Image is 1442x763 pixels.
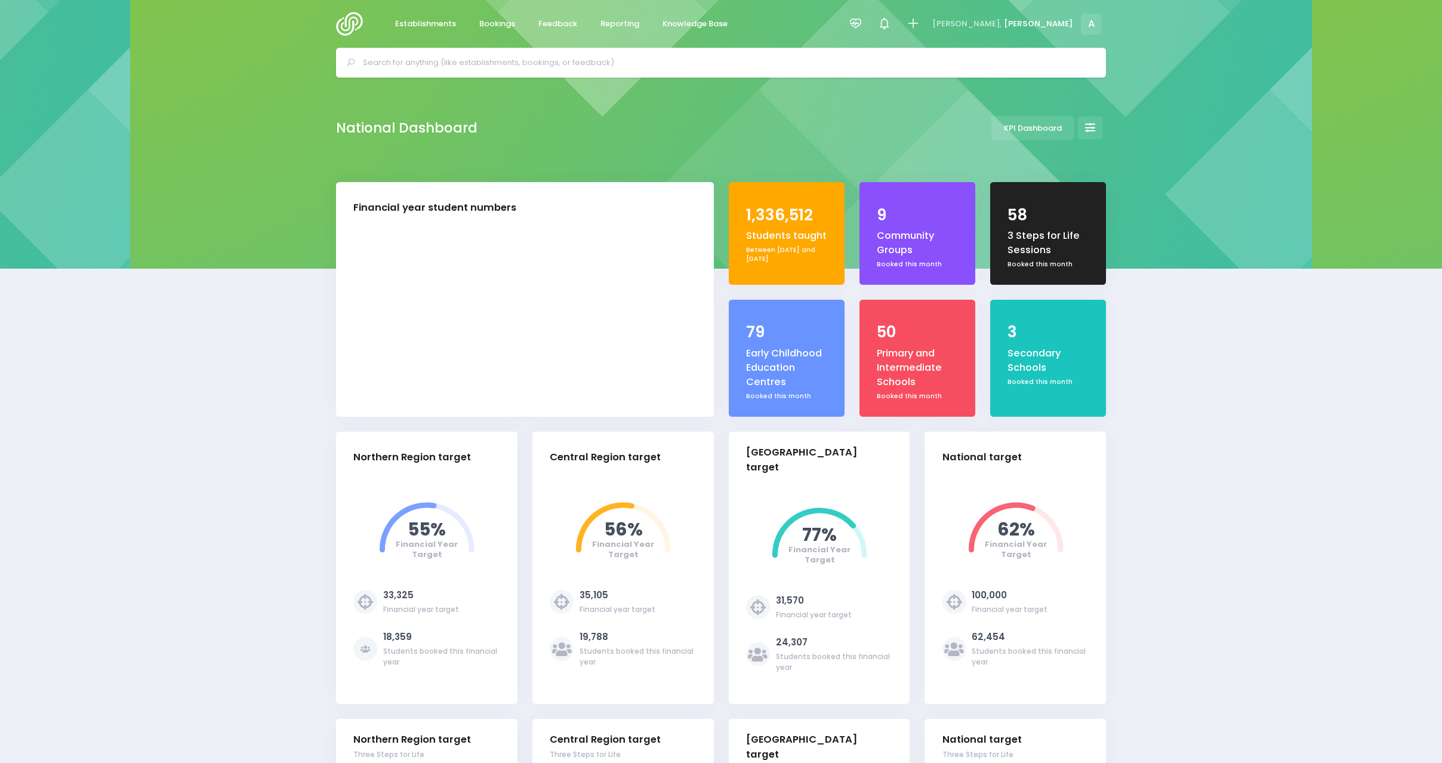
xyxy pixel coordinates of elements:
[336,12,370,36] img: Logo
[385,13,466,36] a: Establishments
[776,651,893,673] div: Students booked this financial year
[746,346,827,390] div: Early Childhood Education Centres
[336,120,477,136] h2: National Dashboard
[469,13,525,36] a: Bookings
[353,749,471,760] div: Three Steps for Life
[383,589,414,601] a: 33,325
[776,636,808,648] a: 24,307
[991,116,1074,140] a: KPI Dashboard
[972,589,1007,601] a: 100,000
[353,733,471,747] div: Northern Region target
[383,646,500,667] div: Students booked this financial year
[550,749,661,760] div: Three Steps for Life
[1007,346,1089,376] div: Secondary Schools
[550,450,661,465] div: Central Region target
[383,630,412,643] a: 18,359
[1081,14,1102,35] span: A
[746,321,827,344] div: 79
[942,749,1022,760] div: Three Steps for Life
[538,18,577,30] span: Feedback
[1007,204,1089,227] div: 58
[580,604,655,615] div: Financial year target
[550,733,661,747] div: Central Region target
[1007,229,1089,258] div: 3 Steps for Life Sessions
[877,392,958,401] div: Booked this month
[600,18,639,30] span: Reporting
[932,18,1002,30] span: [PERSON_NAME],
[1007,321,1089,344] div: 3
[942,450,1022,465] div: National target
[746,229,827,243] div: Students taught
[776,610,852,620] div: Financial year target
[746,445,883,475] div: [GEOGRAPHIC_DATA] target
[1007,377,1089,387] div: Booked this month
[877,260,958,269] div: Booked this month
[746,392,827,401] div: Booked this month
[528,13,587,36] a: Feedback
[972,604,1047,615] div: Financial year target
[580,630,608,643] a: 19,788
[353,450,471,465] div: Northern Region target
[746,733,883,762] div: [GEOGRAPHIC_DATA] target
[877,204,958,227] div: 9
[972,630,1005,643] a: 62,454
[776,594,804,607] a: 31,570
[1007,260,1089,269] div: Booked this month
[746,245,827,264] div: Between [DATE] and [DATE]
[363,54,1089,72] input: Search for anything (like establishments, bookings, or feedback)
[479,18,515,30] span: Bookings
[663,18,728,30] span: Knowledge Base
[972,646,1089,667] div: Students booked this financial year
[383,604,459,615] div: Financial year target
[877,321,958,344] div: 50
[1004,18,1073,30] span: [PERSON_NAME]
[580,589,608,601] a: 35,105
[580,646,697,667] div: Students booked this financial year
[877,229,958,258] div: Community Groups
[590,13,649,36] a: Reporting
[652,13,737,36] a: Knowledge Base
[942,733,1022,747] div: National target
[877,346,958,390] div: Primary and Intermediate Schools
[395,18,456,30] span: Establishments
[746,204,827,227] div: 1,336,512
[353,201,516,216] div: Financial year student numbers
